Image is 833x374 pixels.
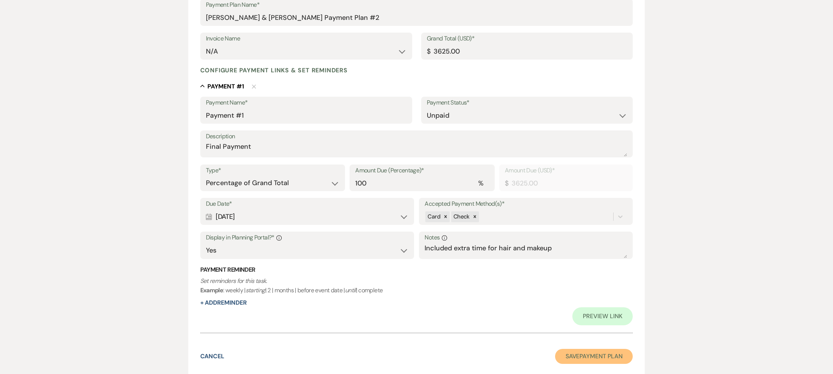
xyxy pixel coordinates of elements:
i: starting [246,286,265,294]
label: Accepted Payment Method(s)* [425,199,627,209]
p: : weekly | | 2 | months | before event date | | complete [200,276,633,295]
span: Card [428,213,440,220]
textarea: Final Payment [206,142,627,157]
label: Payment Status* [427,97,627,108]
h3: Payment Reminder [200,266,633,274]
button: + AddReminder [200,300,247,306]
a: Preview Link [572,307,633,325]
label: Invoice Name [206,33,407,44]
label: Type* [206,165,340,176]
div: % [478,178,483,188]
label: Amount Due (Percentage)* [355,165,489,176]
textarea: Included extra time for hair and makeup [425,243,627,258]
span: Check [453,213,470,220]
label: Due Date* [206,199,408,209]
label: Notes [425,232,627,243]
button: Cancel [200,353,225,359]
label: Payment Name* [206,97,407,108]
label: Display in Planning Portal?* [206,232,408,243]
div: $ [427,46,430,57]
h5: Payment # 1 [207,82,244,91]
i: Set reminders for this task. [200,277,267,285]
button: Payment #1 [200,82,244,90]
div: [DATE] [206,209,408,224]
label: Grand Total (USD)* [427,33,627,44]
label: Amount Due (USD)* [505,165,627,176]
div: $ [505,178,508,188]
b: Example [200,286,224,294]
button: SavePayment Plan [555,349,633,364]
h4: Configure payment links & set reminders [200,66,348,74]
i: until [345,286,356,294]
label: Description [206,131,627,142]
